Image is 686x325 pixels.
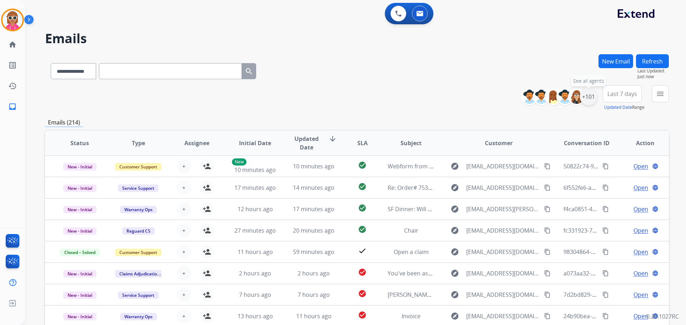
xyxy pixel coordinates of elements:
mat-icon: check_circle [358,289,367,298]
span: New - Initial [63,313,96,320]
mat-icon: content_copy [602,184,609,191]
mat-icon: explore [451,269,459,278]
span: Just now [637,74,669,80]
span: Warranty Ops [120,206,157,213]
mat-icon: explore [451,226,459,235]
mat-icon: person_add [203,183,211,192]
span: Service Support [118,291,159,299]
span: Status [70,139,89,147]
span: 12 hours ago [238,205,273,213]
span: Open [633,162,648,171]
span: 7 hours ago [298,291,330,299]
mat-icon: explore [451,290,459,299]
mat-icon: check_circle [358,182,367,191]
span: + [182,312,185,320]
button: + [177,181,191,195]
mat-icon: content_copy [544,249,551,255]
span: + [182,162,185,171]
mat-icon: check_circle [358,225,367,234]
span: Service Support [118,184,159,192]
span: fc331923-7407-4700-aa31-4dc00f7a4661 [563,227,670,234]
span: 17 minutes ago [293,205,334,213]
mat-icon: language [652,184,658,191]
button: + [177,159,191,173]
span: Warranty Ops [120,313,157,320]
h2: Emails [45,31,669,46]
span: 20 minutes ago [293,227,334,234]
span: [EMAIL_ADDRESS][DOMAIN_NAME] [466,290,540,299]
span: Open [633,269,648,278]
span: 2 hours ago [298,269,330,277]
span: 10 minutes ago [293,162,334,170]
mat-icon: explore [451,205,459,213]
span: SLA [357,139,368,147]
button: Refresh [636,54,669,68]
span: 17 minutes ago [234,184,276,192]
span: Customer [485,139,513,147]
span: [EMAIL_ADDRESS][DOMAIN_NAME] [466,162,540,171]
span: 6f552fe6-ac34-4e25-96c9-b2c69fc836aa [563,184,668,192]
span: New - Initial [63,163,96,171]
span: [EMAIL_ADDRESS][DOMAIN_NAME] [466,312,540,320]
mat-icon: person_add [203,312,211,320]
p: Emails (214) [45,118,83,127]
mat-icon: check_circle [358,311,367,319]
span: Last Updated: [637,68,669,74]
mat-icon: explore [451,162,459,171]
span: 27 minutes ago [234,227,276,234]
mat-icon: content_copy [544,227,551,234]
span: Webform from [EMAIL_ADDRESS][DOMAIN_NAME] on [DATE] [388,162,550,170]
span: New - Initial [63,184,96,192]
mat-icon: content_copy [602,313,609,319]
span: [EMAIL_ADDRESS][DOMAIN_NAME] [466,226,540,235]
mat-icon: person_add [203,269,211,278]
span: 7 hours ago [239,291,271,299]
mat-icon: check_circle [358,204,367,212]
span: Invoice [402,312,421,320]
span: 11 hours ago [296,312,332,320]
mat-icon: language [652,270,658,276]
span: Last 7 days [607,92,637,95]
mat-icon: content_copy [602,270,609,276]
span: Assignee [184,139,209,147]
mat-icon: list_alt [8,61,17,70]
span: + [182,290,185,299]
span: 14 minutes ago [293,184,334,192]
mat-icon: content_copy [602,206,609,212]
span: 10 minutes ago [234,166,276,174]
mat-icon: language [652,206,658,212]
mat-icon: explore [451,312,459,320]
span: New - Initial [63,270,96,278]
mat-icon: home [8,40,17,49]
button: + [177,309,191,323]
span: + [182,205,185,213]
span: + [182,269,185,278]
mat-icon: content_copy [602,163,609,169]
span: 50822c74-9239-4db1-8b76-4bc4a7019152 [563,162,674,170]
mat-icon: content_copy [602,227,609,234]
span: Open [633,226,648,235]
p: New [232,158,247,166]
span: SF Dinner: Will you join us [PERSON_NAME]? [388,205,505,213]
span: + [182,248,185,256]
mat-icon: person_add [203,226,211,235]
span: You've been assigned a new service order: 6583e0e9-417f-488f-a377-3afd85349f20 [388,269,608,277]
span: Open [633,205,648,213]
mat-icon: check_circle [358,161,367,169]
span: New - Initial [63,206,96,213]
span: Range [604,104,645,110]
span: [EMAIL_ADDRESS][PERSON_NAME][DOMAIN_NAME] [466,205,540,213]
button: + [177,266,191,280]
div: +101 [580,88,597,105]
span: Open [633,183,648,192]
mat-icon: person_add [203,162,211,171]
mat-icon: explore [451,248,459,256]
th: Action [610,131,669,156]
mat-icon: inbox [8,102,17,111]
img: avatar [3,10,23,30]
p: 0.20.1027RC [646,312,679,321]
mat-icon: language [652,163,658,169]
span: Open [633,248,648,256]
mat-icon: person_add [203,290,211,299]
mat-icon: explore [451,183,459,192]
